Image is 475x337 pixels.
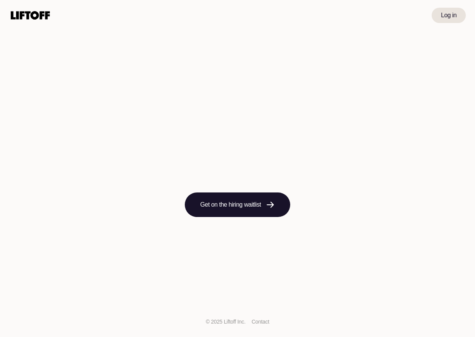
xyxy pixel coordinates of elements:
[431,8,466,23] a: Log in
[35,120,440,174] h1: Find breakout opportunities and talent, through people you trust.
[202,318,247,326] p: © 2025 Liftoff Inc.
[440,11,457,20] p: Log in
[197,200,265,209] p: Get on the hiring waitlist
[253,319,273,325] a: Contact
[182,192,294,217] a: Get on the hiring waitlist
